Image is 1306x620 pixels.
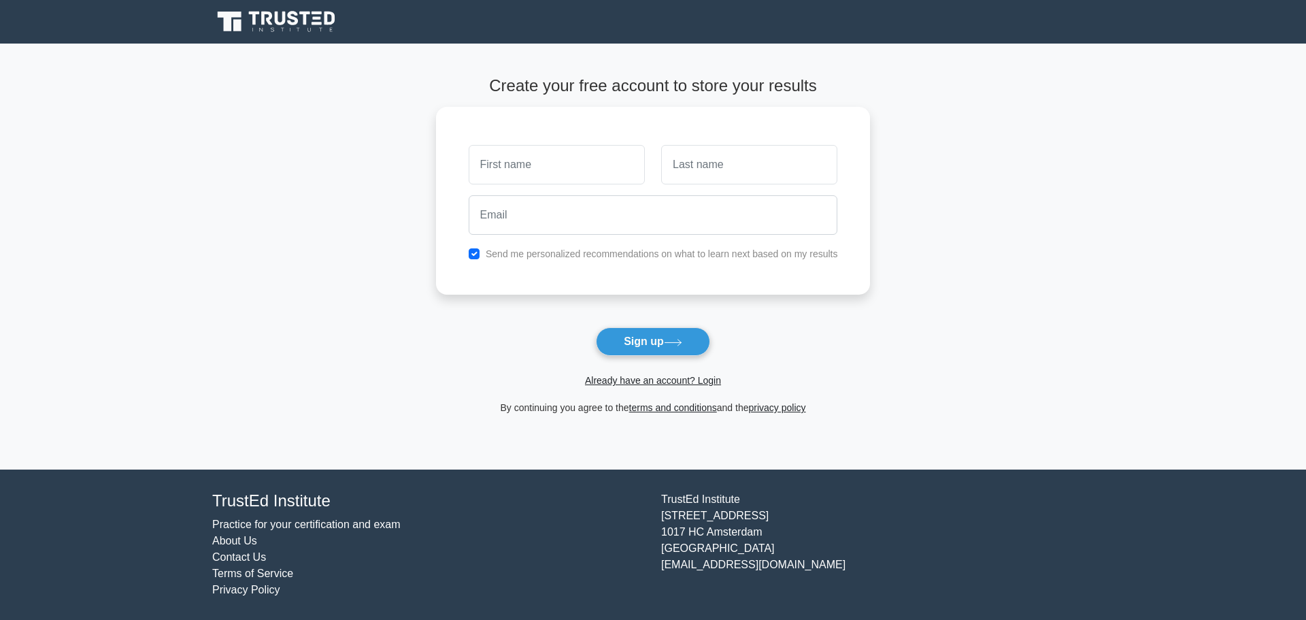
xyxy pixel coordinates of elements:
[436,76,871,96] h4: Create your free account to store your results
[486,248,838,259] label: Send me personalized recommendations on what to learn next based on my results
[212,491,645,511] h4: TrustEd Institute
[212,568,293,579] a: Terms of Service
[596,327,710,356] button: Sign up
[212,551,266,563] a: Contact Us
[428,399,879,416] div: By continuing you agree to the and the
[749,402,806,413] a: privacy policy
[469,195,838,235] input: Email
[212,535,257,546] a: About Us
[585,375,721,386] a: Already have an account? Login
[212,584,280,595] a: Privacy Policy
[661,145,837,184] input: Last name
[629,402,717,413] a: terms and conditions
[469,145,645,184] input: First name
[212,519,401,530] a: Practice for your certification and exam
[653,491,1102,598] div: TrustEd Institute [STREET_ADDRESS] 1017 HC Amsterdam [GEOGRAPHIC_DATA] [EMAIL_ADDRESS][DOMAIN_NAME]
